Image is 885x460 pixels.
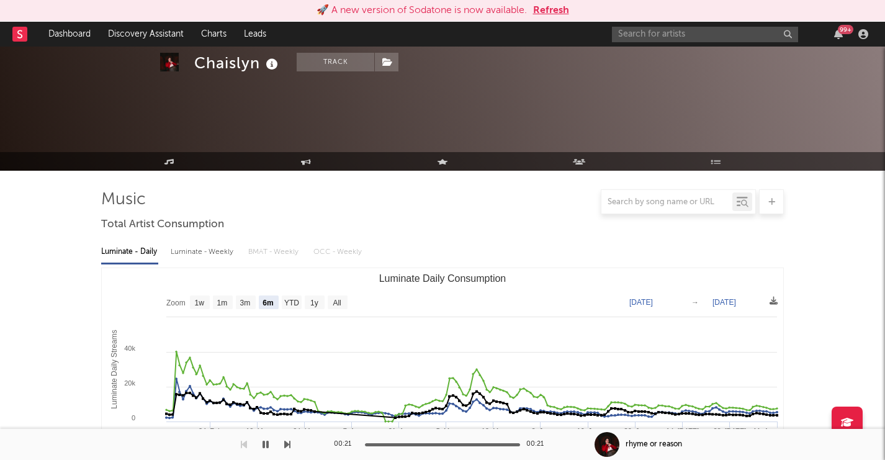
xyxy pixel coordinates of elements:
div: 00:21 [526,437,551,452]
a: Discovery Assistant [99,22,192,47]
text: All [333,299,341,307]
text: YTD [284,299,299,307]
a: Charts [192,22,235,47]
div: Luminate - Daily [101,241,158,263]
text: 1w [195,299,205,307]
text: 11. A… [753,427,775,435]
a: Leads [235,22,275,47]
text: 24. Mar [293,427,317,435]
text: 6m [263,299,273,307]
text: 40k [124,345,135,352]
div: Luminate - Weekly [171,241,236,263]
text: Zoom [166,299,186,307]
text: 0 [132,414,135,422]
button: Track [297,53,374,71]
text: 1m [217,299,228,307]
text: 10. Mar [246,427,269,435]
div: 00:21 [334,437,359,452]
text: 21. Apr [389,427,410,435]
button: 99+ [834,29,843,39]
div: rhyme or reason [626,439,682,450]
text: 30. Jun [624,427,647,435]
div: 🚀 A new version of Sodatone is now available. [317,3,527,18]
text: → [691,298,699,307]
input: Search for artists [612,27,798,42]
text: [DATE] [712,298,736,307]
text: 5. May [436,427,457,435]
text: Luminate Daily Consumption [379,273,506,284]
text: 20k [124,379,135,387]
text: 14. [DATE] [666,427,699,435]
button: Refresh [533,3,569,18]
span: Total Artist Consumption [101,217,224,232]
text: 19. May [482,427,506,435]
text: 3m [240,299,251,307]
a: Dashboard [40,22,99,47]
text: Luminate Daily Streams [110,330,119,408]
text: 7. Apr [343,427,361,435]
text: 2. Jun [531,427,550,435]
text: 16. Jun [577,427,600,435]
div: 99 + [838,25,853,34]
text: 24. Feb [199,427,222,435]
text: 28. [DATE] [713,427,746,435]
text: 1y [310,299,318,307]
input: Search by song name or URL [601,197,732,207]
div: Chaislyn [194,53,281,73]
text: [DATE] [629,298,653,307]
